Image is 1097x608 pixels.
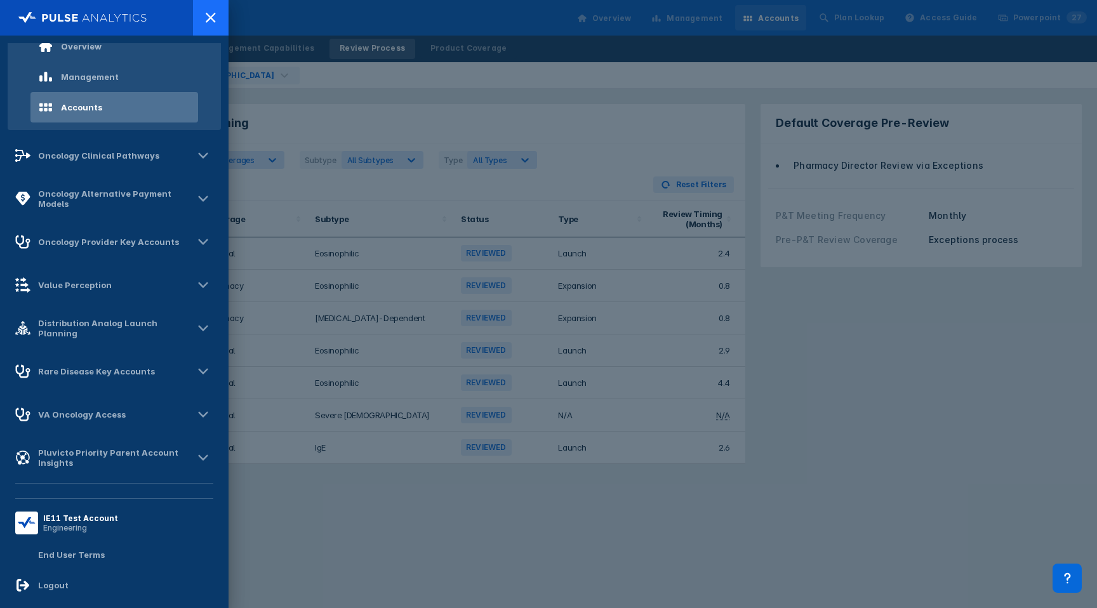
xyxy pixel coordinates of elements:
div: Contact Support [1053,564,1082,593]
div: Rare Disease Key Accounts [38,366,155,376]
img: menu button [18,514,36,532]
div: Logout [38,580,69,590]
div: End User Terms [38,550,105,560]
div: Oncology Alternative Payment Models [38,188,193,209]
a: Accounts [8,92,221,122]
div: Oncology Provider Key Accounts [38,237,179,247]
div: Overview [61,41,102,51]
div: IE11 Test Account [43,513,118,523]
a: End User Terms [8,539,221,570]
div: VA Oncology Access [38,409,126,420]
div: Pluvicto Priority Parent Account Insights [38,447,193,468]
div: Engineering [43,523,118,532]
div: Management [61,72,119,82]
div: Oncology Clinical Pathways [38,150,159,161]
a: Management [8,62,221,92]
img: pulse-logo-full-white.svg [18,9,147,27]
div: Accounts [61,102,102,112]
a: Overview [8,31,221,62]
div: Value Perception [38,280,112,290]
div: Distribution Analog Launch Planning [38,318,193,338]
